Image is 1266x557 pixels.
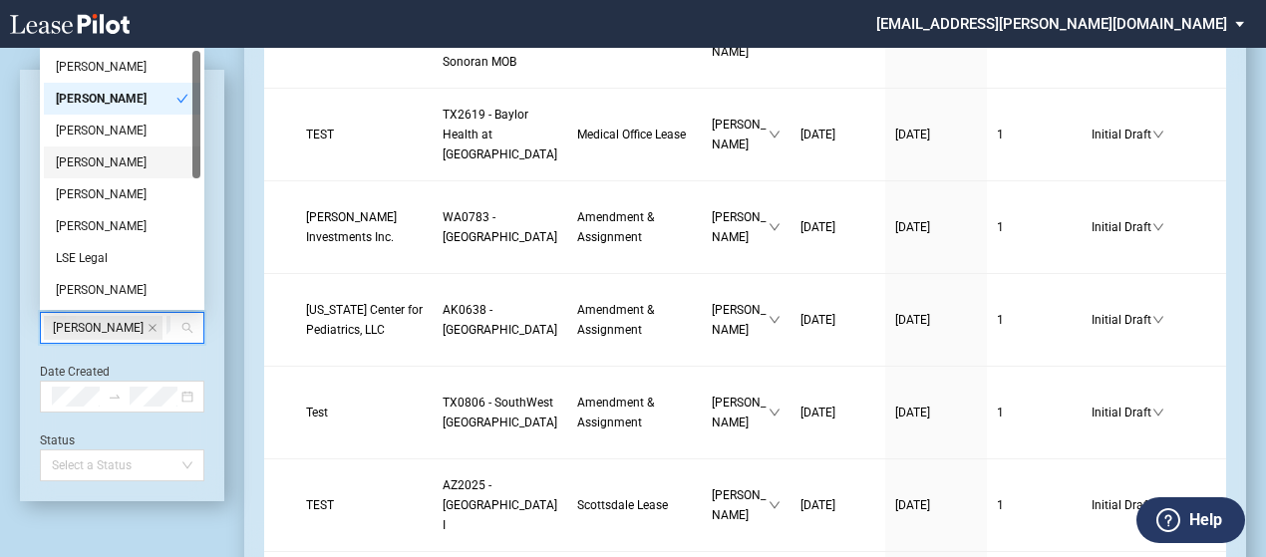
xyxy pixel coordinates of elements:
span: share-alt [1193,426,1207,440]
div: [PERSON_NAME] [56,152,188,172]
a: [DATE] [895,125,977,144]
span: [PERSON_NAME] [712,115,769,154]
a: [PERSON_NAME] Investments Inc. [306,207,423,247]
div: LSE Legal [56,248,188,268]
a: [DATE] [800,403,875,422]
div: Cara Groseth [44,83,200,115]
span: Cara Groseth [44,316,162,340]
span: [PERSON_NAME] [53,317,144,339]
span: [DATE] [895,220,930,234]
div: [PERSON_NAME] [56,57,188,77]
span: share-alt [1193,334,1207,348]
span: Amendment & Assignment [577,303,654,337]
div: [PERSON_NAME] [56,216,188,236]
span: [PERSON_NAME] [712,485,769,525]
span: down [1152,129,1164,140]
a: TEST [306,495,423,515]
span: 1 [997,406,1004,419]
a: [DATE] [800,217,875,237]
a: [DATE] [800,125,875,144]
span: download [1194,221,1206,233]
a: [US_STATE] Center for Pediatrics, LLC [306,300,423,340]
span: edit [1194,109,1206,121]
span: down [769,499,781,511]
div: [PERSON_NAME] [56,184,188,204]
a: [DATE] [895,403,977,422]
a: 1 [997,217,1072,237]
div: Erin Dunne [44,146,200,178]
span: [DATE] [800,220,835,234]
a: 1 [997,125,1072,144]
span: [DATE] [895,498,930,512]
span: swap-right [108,390,122,404]
span: Initial Draft [1092,125,1152,144]
span: down [769,314,781,326]
span: AK0638 - Denali Medical Arts Building [443,303,557,337]
span: down [769,221,781,233]
span: Test [306,406,328,419]
span: edit [1194,479,1206,491]
a: AZ2025 - [GEOGRAPHIC_DATA] I [443,475,557,535]
span: [DATE] [895,128,930,141]
span: download [1194,129,1206,140]
span: down [1152,221,1164,233]
span: [DATE] [800,128,835,141]
a: [DATE] [800,310,875,330]
div: Heidi Wolford [44,210,200,242]
a: Amendment & Assignment [577,207,692,247]
span: down [1152,407,1164,418]
a: AK0638 - [GEOGRAPHIC_DATA] [443,300,557,340]
span: share-alt [1193,148,1207,162]
span: Scottsdale Lease [577,498,668,512]
a: WA0783 - [GEOGRAPHIC_DATA] [443,207,557,247]
span: share-alt [1193,56,1207,70]
div: [PERSON_NAME] [56,280,188,300]
div: Loretta Tsiskakis [44,274,200,306]
span: close [148,323,158,333]
a: [DATE] [895,310,977,330]
span: 1 [997,220,1004,234]
div: LSE Legal [44,242,200,274]
span: [DATE] [895,313,930,327]
span: [DATE] [800,498,835,512]
span: Shayna Investments Inc. [306,210,397,244]
span: share-alt [1193,241,1207,255]
span: 1 [997,313,1004,327]
span: Medical Office Lease [577,128,686,141]
span: WA0783 - North East Retail [443,210,557,244]
span: down [769,129,781,140]
span: [DATE] [895,406,930,419]
a: 1 [997,495,1072,515]
span: Initial Draft [1092,310,1152,330]
a: Amendment & Assignment [577,393,692,432]
a: Scottsdale Lease [577,495,692,515]
span: Initial Draft [1092,403,1152,422]
span: [PERSON_NAME] [712,207,769,247]
span: 1 [997,498,1004,512]
span: [DATE] [800,313,835,327]
label: Date Created [40,365,110,379]
span: Amendment & Assignment [577,396,654,429]
span: TX0806 - SouthWest Medical Plaza II [443,396,557,429]
a: TX0806 - SouthWest [GEOGRAPHIC_DATA] [443,393,557,432]
a: [DATE] [895,495,977,515]
a: TEST [306,125,423,144]
span: TX2619 - Baylor Health at Magnolia [443,108,557,161]
div: Anastasia Weston [44,51,200,83]
span: to [108,390,122,404]
div: Heather Puckette [44,178,200,210]
a: 1 [997,310,1072,330]
span: 1 [997,128,1004,141]
a: [DATE] [895,217,977,237]
span: Amendment & Assignment [577,210,654,244]
span: check [176,93,188,105]
span: TEST [306,128,334,141]
span: AZ2025 - Medical Plaza I [443,478,557,532]
label: Help [1189,507,1222,533]
span: edit [1194,294,1206,306]
span: TEST [306,498,334,512]
span: [DATE] [800,406,835,419]
div: Carol Barwick [44,115,200,146]
a: 1 [997,403,1072,422]
label: Status [40,433,75,447]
